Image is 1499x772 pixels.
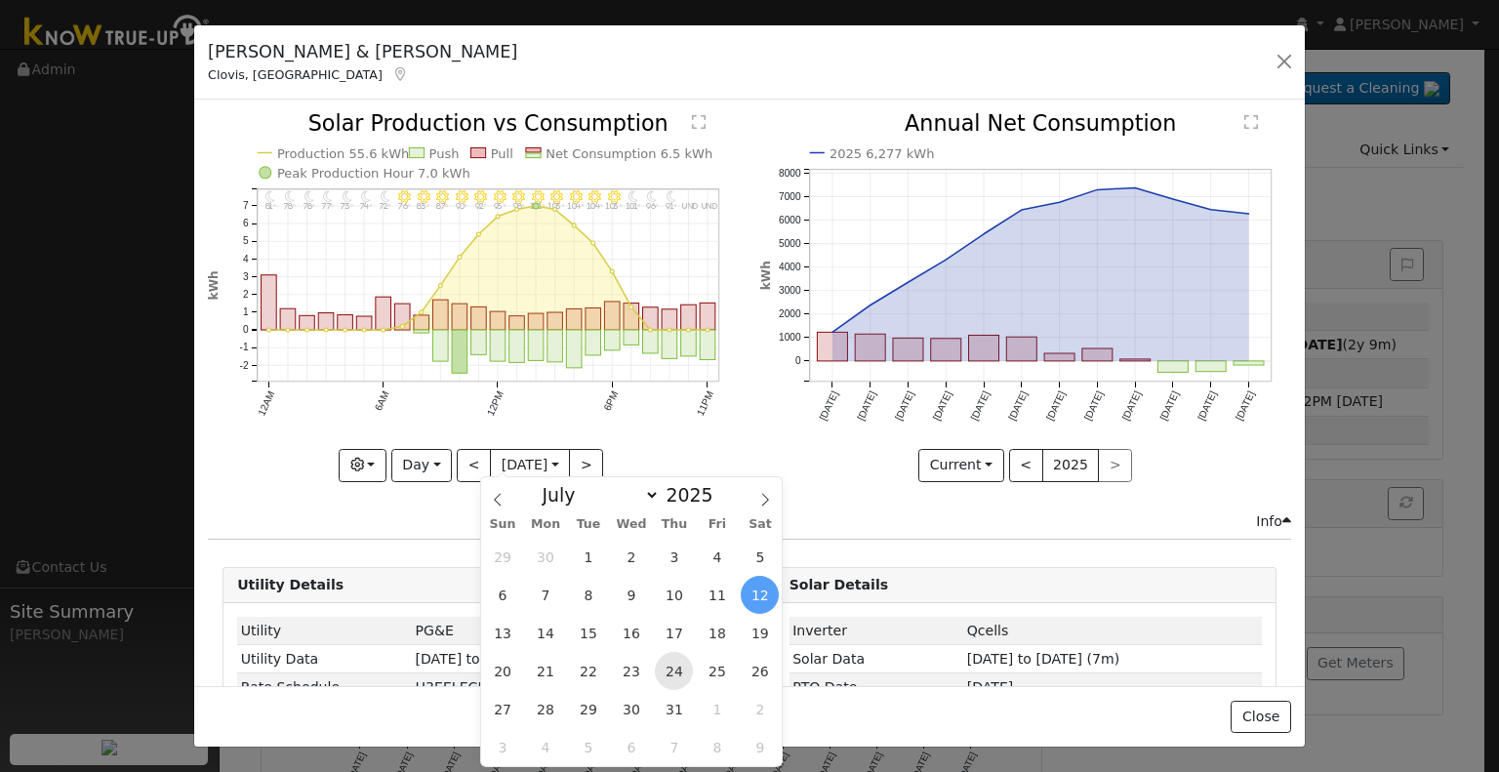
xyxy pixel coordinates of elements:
[243,254,249,264] text: 4
[1231,701,1290,734] button: Close
[527,538,565,576] span: June 30, 2025
[416,651,589,667] span: [DATE] to [DATE] (2y 9m)
[624,331,639,345] rect: onclick=""
[318,203,338,210] p: 77°
[567,331,583,369] rect: onclick=""
[653,518,696,531] span: Thu
[277,166,470,181] text: Peak Production Hour 7.0 kWh
[643,307,659,330] rect: onclick=""
[277,146,409,161] text: Production 55.6 kWh
[529,203,548,210] p: 101°
[662,331,677,359] rect: onclick=""
[904,279,912,287] circle: onclick=""
[1131,184,1139,192] circle: onclick=""
[237,673,412,702] td: Rate Schedule
[612,728,650,766] span: August 6, 2025
[612,690,650,728] span: July 30, 2025
[687,328,691,332] circle: onclick=""
[893,339,923,362] rect: onclick=""
[1244,115,1258,131] text: 
[529,314,545,331] rect: onclick=""
[420,310,424,314] circle: onclick=""
[611,270,615,274] circle: onclick=""
[1093,186,1101,194] circle: onclick=""
[629,305,633,309] circle: onclick=""
[662,203,681,210] p: 91°
[324,328,328,332] circle: onclick=""
[243,219,249,229] text: 6
[433,301,449,331] rect: onclick=""
[240,360,249,371] text: -2
[484,614,522,652] span: July 13, 2025
[589,190,601,203] i: 5PM - Clear
[286,328,290,332] circle: onclick=""
[416,623,454,638] span: ID: 15841233, authorized: 12/28/24
[373,389,391,413] text: 6AM
[515,208,519,212] circle: onclick=""
[477,232,481,236] circle: onclick=""
[414,315,429,330] rect: onclick=""
[439,284,443,288] circle: onclick=""
[527,728,565,766] span: August 4, 2025
[416,679,488,695] span: F
[243,201,249,212] text: 7
[509,331,525,363] rect: onclick=""
[741,690,779,728] span: August 2, 2025
[779,168,801,179] text: 8000
[527,576,565,614] span: July 7, 2025
[681,331,697,357] rect: onclick=""
[790,673,964,702] td: PTO Date
[395,305,411,331] rect: onclick=""
[1195,361,1226,372] rect: onclick=""
[392,66,410,82] a: Map
[779,238,801,249] text: 5000
[484,728,522,766] span: August 3, 2025
[918,449,1004,482] button: Current
[527,614,565,652] span: July 14, 2025
[655,690,693,728] span: July 31, 2025
[243,236,249,247] text: 5
[855,335,885,362] rect: onclick=""
[967,651,1119,667] span: [DATE] to [DATE] (7m)
[262,275,277,330] rect: onclick=""
[344,328,347,332] circle: onclick=""
[628,190,638,203] i: 7PM - Clear
[624,203,643,210] p: 101°
[602,389,621,413] text: 6PM
[398,190,410,203] i: 7AM - Clear
[243,307,249,318] text: 1
[237,617,412,645] td: Utility
[569,614,607,652] span: July 15, 2025
[414,331,429,334] rect: onclick=""
[648,190,658,203] i: 8PM - Clear
[484,652,522,690] span: July 20, 2025
[1006,338,1036,362] rect: onclick=""
[779,215,801,225] text: 6000
[701,331,716,361] rect: onclick=""
[547,313,563,331] rect: onclick=""
[474,190,486,203] i: 11AM - Clear
[491,146,513,161] text: Pull
[649,328,653,332] circle: onclick=""
[1207,206,1215,214] circle: onclick=""
[414,203,433,210] p: 83°
[1256,511,1291,532] div: Info
[790,617,964,645] td: Inverter
[494,190,506,203] i: 12PM - Clear
[980,230,988,238] circle: onclick=""
[529,331,545,361] rect: onclick=""
[1055,199,1063,207] circle: onclick=""
[343,190,352,203] i: 4AM - Clear
[1006,389,1030,423] text: [DATE]
[300,203,319,210] p: 78°
[931,389,954,423] text: [DATE]
[208,67,383,82] span: Clovis, [GEOGRAPHIC_DATA]
[698,728,736,766] span: August 8, 2025
[490,203,509,210] p: 95°
[569,652,607,690] span: July 22, 2025
[605,331,621,351] rect: onclick=""
[266,190,276,203] i: 12AM - Clear
[1195,389,1219,423] text: [DATE]
[338,203,357,210] p: 73°
[280,309,296,331] rect: onclick=""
